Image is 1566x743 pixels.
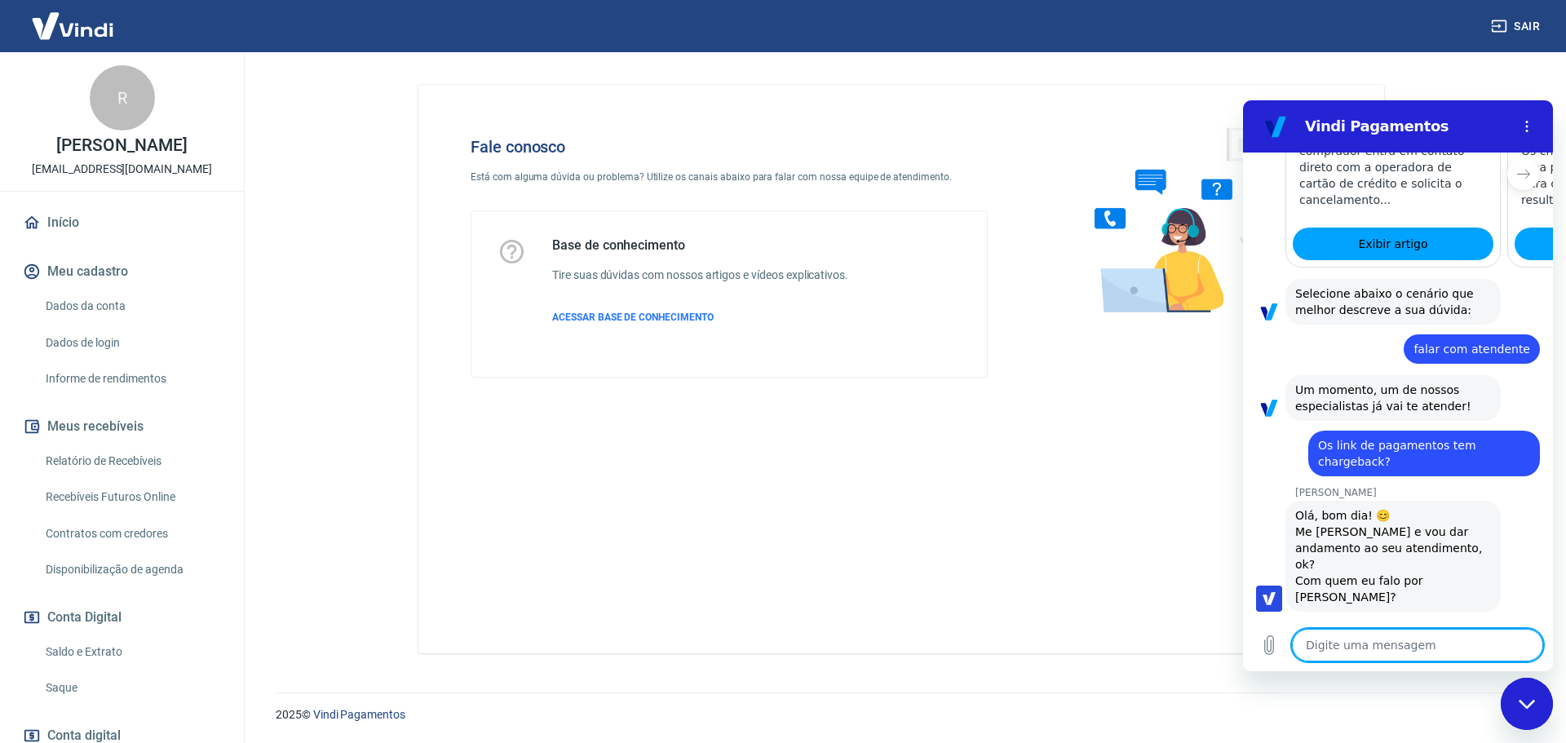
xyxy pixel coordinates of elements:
[39,517,224,551] a: Contratos com credores
[552,310,848,325] a: ACESSAR BASE DE CONHECIMENTO
[272,127,472,160] a: Exibir artigo: 'Boas Práticas e Como se prevenir em relação a chargebacks?'
[39,290,224,323] a: Dados da conta
[75,337,287,369] span: Os link de pagamentos tem chargeback?
[170,241,287,257] span: falar com atendente
[20,599,224,635] button: Conta Digital
[20,1,126,51] img: Vindi
[276,706,1527,723] p: 2025 ©
[90,65,155,130] div: R
[52,407,248,505] div: Olá, bom dia! 😊️ Me [PERSON_NAME] e vou dar andamento ao seu atendimento, ok? Com quem eu falo po...
[1488,11,1546,42] button: Sair
[39,326,224,360] a: Dados de login
[39,671,224,705] a: Saque
[39,480,224,514] a: Recebíveis Futuros Online
[552,267,848,284] h6: Tire suas dúvidas com nossos artigos e vídeos explicativos.
[471,170,988,184] p: Está com alguma dúvida ou problema? Utilize os canais abaixo para falar com nossa equipe de atend...
[1243,100,1553,671] iframe: Janela de mensagens
[39,444,224,478] a: Relatório de Recebíveis
[1501,678,1553,730] iframe: Botão para abrir a janela de mensagens, conversa em andamento
[1062,111,1310,329] img: Fale conosco
[552,237,848,254] h5: Base de conhecimento
[52,386,310,399] p: [PERSON_NAME]
[32,161,212,178] p: [EMAIL_ADDRESS][DOMAIN_NAME]
[20,205,224,241] a: Início
[552,312,714,323] span: ACESSAR BASE DE CONHECIMENTO
[471,137,988,157] h4: Fale conosco
[56,137,187,154] p: [PERSON_NAME]
[52,185,248,218] span: Selecione abaixo o cenário que melhor descreve a sua dúvida:
[39,553,224,586] a: Disponibilização de agenda
[10,529,42,561] button: Carregar arquivo
[313,708,405,721] a: Vindi Pagamentos
[52,281,248,314] span: Um momento, um de nossos especialistas já vai te atender!
[39,362,224,396] a: Informe de rendimentos
[20,409,224,444] button: Meus recebíveis
[39,635,224,669] a: Saldo e Extrato
[20,254,224,290] button: Meu cadastro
